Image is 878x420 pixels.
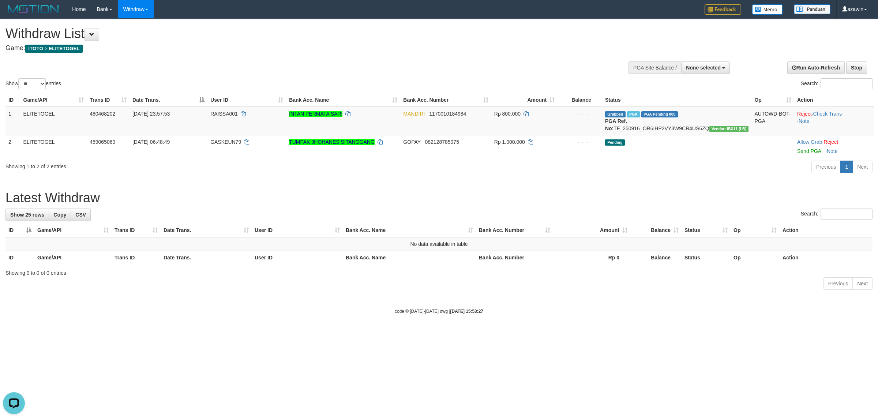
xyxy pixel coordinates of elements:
span: 480468202 [90,111,115,117]
th: Date Trans.: activate to sort column descending [130,93,207,107]
a: TUMPAK JHOHANES SITANGGANG [289,139,375,145]
span: ITOTO > ELITETOGEL [25,45,83,53]
label: Search: [801,78,873,89]
a: Note [827,148,838,154]
th: Action [780,224,873,237]
span: Vendor URL: https://dashboard.q2checkout.com/secure [709,126,749,132]
a: Allow Grab [797,139,822,145]
span: Copy 082128785975 to clipboard [425,139,459,145]
div: - - - [560,138,599,146]
th: Bank Acc. Number: activate to sort column ascending [400,93,491,107]
span: Pending [605,139,625,146]
span: Grabbed [605,111,626,117]
th: Bank Acc. Name [343,251,476,265]
th: Trans ID [112,251,161,265]
th: User ID [252,251,343,265]
td: TF_250916_OR6IHP2VY3W9CR4US6ZQ [602,107,751,135]
a: CSV [71,209,91,221]
th: Balance: activate to sort column ascending [630,224,682,237]
th: Balance [558,93,602,107]
a: Copy [49,209,71,221]
th: User ID: activate to sort column ascending [252,224,343,237]
div: Showing 0 to 0 of 0 entries [5,266,873,277]
span: 489065069 [90,139,115,145]
small: code © [DATE]-[DATE] dwg | [395,309,483,314]
a: Reject [797,111,812,117]
td: No data available in table [5,237,873,251]
td: · · [794,107,874,135]
span: PGA Pending [641,111,678,117]
img: Feedback.jpg [705,4,741,15]
th: Game/API: activate to sort column ascending [34,224,112,237]
td: 2 [5,135,20,158]
th: Date Trans. [161,251,252,265]
b: PGA Ref. No: [605,118,627,131]
span: MANDIRI [403,111,425,117]
h1: Latest Withdraw [5,191,873,205]
th: Bank Acc. Number: activate to sort column ascending [476,224,553,237]
a: Check Trans [813,111,842,117]
label: Show entries [5,78,61,89]
a: Show 25 rows [5,209,49,221]
a: Reject [823,139,838,145]
label: Search: [801,209,873,220]
a: INTAN PERMATA SARI [289,111,342,117]
th: Op: activate to sort column ascending [751,93,794,107]
input: Search: [821,209,873,220]
span: [DATE] 06:48:49 [132,139,170,145]
th: User ID: activate to sort column ascending [207,93,286,107]
a: Next [852,161,873,173]
span: Show 25 rows [10,212,44,218]
img: MOTION_logo.png [5,4,61,15]
a: Previous [823,277,853,290]
th: Trans ID: activate to sort column ascending [112,224,161,237]
span: Marked by azaksrelite [627,111,640,117]
span: · [797,139,823,145]
td: AUTOWD-BOT-PGA [751,107,794,135]
th: Date Trans.: activate to sort column ascending [161,224,252,237]
a: Run Auto-Refresh [787,61,845,74]
th: Bank Acc. Name: activate to sort column ascending [343,224,476,237]
th: Rp 0 [553,251,630,265]
strong: [DATE] 15:53:27 [450,309,483,314]
th: Status [602,93,751,107]
th: Status: activate to sort column ascending [682,224,731,237]
th: ID [5,93,20,107]
th: Bank Acc. Name: activate to sort column ascending [286,93,400,107]
img: Button%20Memo.svg [752,4,783,15]
span: RAISSA001 [210,111,238,117]
th: Status [682,251,731,265]
th: Op [731,251,780,265]
span: Rp 1.000.000 [494,139,525,145]
img: panduan.png [794,4,830,14]
a: Stop [846,61,867,74]
span: GOPAY [403,139,420,145]
a: Send PGA [797,148,821,154]
div: - - - [560,110,599,117]
span: CSV [75,212,86,218]
a: Previous [811,161,841,173]
h4: Game: [5,45,578,52]
a: Note [799,118,810,124]
th: Amount: activate to sort column ascending [553,224,630,237]
span: [DATE] 23:57:53 [132,111,170,117]
th: ID [5,251,34,265]
td: ELITETOGEL [20,107,87,135]
span: Rp 800.000 [494,111,521,117]
button: None selected [681,61,730,74]
th: Game/API [34,251,112,265]
a: 1 [840,161,853,173]
th: Op: activate to sort column ascending [731,224,780,237]
span: Copy [53,212,66,218]
h1: Withdraw List [5,26,578,41]
td: · [794,135,874,158]
th: Balance [630,251,682,265]
span: Copy 1170010184984 to clipboard [429,111,466,117]
th: Action [794,93,874,107]
th: Game/API: activate to sort column ascending [20,93,87,107]
th: Action [780,251,873,265]
span: None selected [686,65,721,71]
td: 1 [5,107,20,135]
th: Trans ID: activate to sort column ascending [87,93,130,107]
button: Open LiveChat chat widget [3,3,25,25]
